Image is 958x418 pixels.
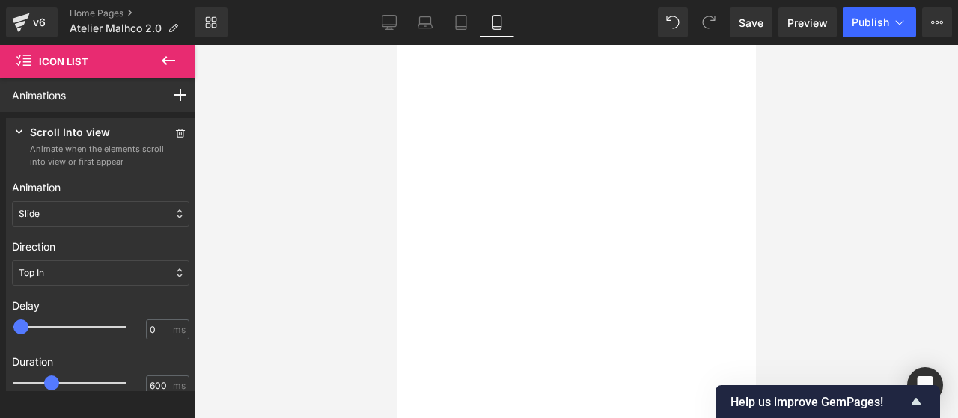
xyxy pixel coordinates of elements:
[922,7,952,37] button: More
[730,393,925,411] button: Show survey - Help us improve GemPages!
[12,87,66,103] a: Animations
[778,7,837,37] a: Preview
[30,13,49,32] div: v6
[195,7,228,37] a: New Library
[371,7,407,37] a: Desktop
[70,7,195,19] a: Home Pages
[173,379,186,393] span: ms
[30,143,165,167] p: Animate when the elements scroll into view or first appear
[6,7,58,37] a: v6
[12,354,189,369] p: Duration
[694,7,724,37] button: Redo
[843,7,916,37] button: Publish
[12,179,189,195] p: Animation
[19,207,40,221] p: Slide
[787,15,828,31] span: Preview
[19,266,44,280] p: Top In
[852,16,889,28] span: Publish
[443,7,479,37] a: Tablet
[907,367,943,403] div: Open Intercom Messenger
[39,55,88,67] span: Icon List
[173,323,186,336] span: ms
[30,124,110,143] p: Scroll Into view
[479,7,515,37] a: Mobile
[730,395,907,409] span: Help us improve GemPages!
[12,239,189,254] p: Direction
[658,7,688,37] button: Undo
[12,298,189,313] p: Delay
[70,22,162,34] span: Atelier Malhco 2.0
[739,15,763,31] span: Save
[407,7,443,37] a: Laptop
